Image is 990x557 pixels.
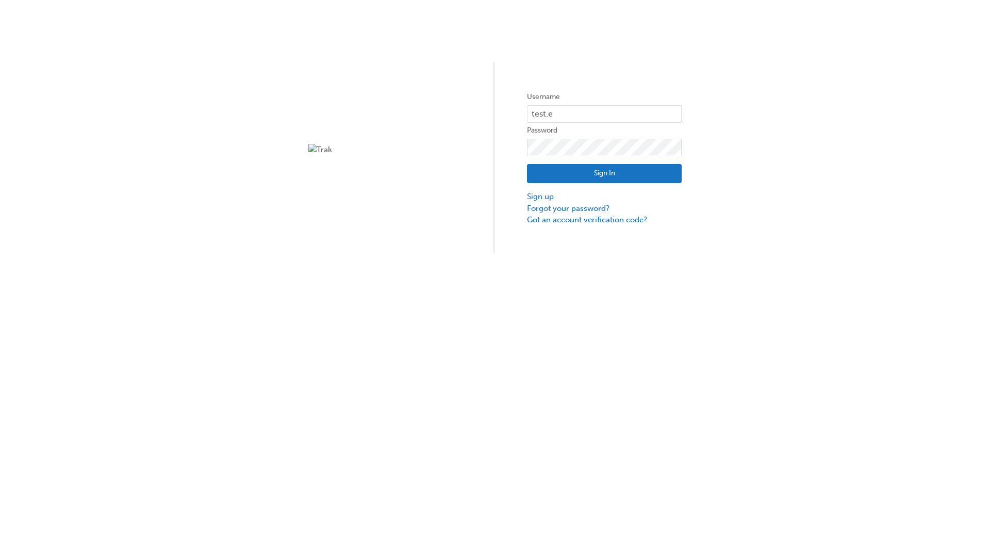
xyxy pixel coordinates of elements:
[527,164,682,184] button: Sign In
[527,203,682,215] a: Forgot your password?
[527,214,682,226] a: Got an account verification code?
[527,191,682,203] a: Sign up
[527,105,682,123] input: Username
[527,91,682,103] label: Username
[308,144,463,156] img: Trak
[527,124,682,137] label: Password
